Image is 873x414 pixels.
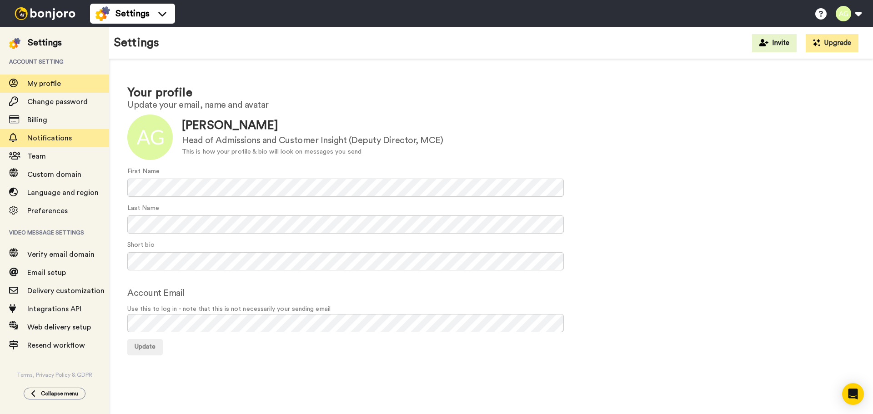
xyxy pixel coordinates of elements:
[27,269,66,276] span: Email setup
[127,86,855,100] h1: Your profile
[135,344,156,350] span: Update
[127,240,155,250] label: Short bio
[27,80,61,87] span: My profile
[95,6,110,21] img: settings-colored.svg
[127,100,855,110] h2: Update your email, name and avatar
[182,117,443,134] div: [PERSON_NAME]
[24,388,85,399] button: Collapse menu
[182,134,443,147] div: Head of Admissions and Customer Insight (Deputy Director, MCE)
[27,189,99,196] span: Language and region
[127,286,185,300] label: Account Email
[115,7,150,20] span: Settings
[27,324,91,331] span: Web delivery setup
[127,167,160,176] label: First Name
[182,147,443,157] div: This is how your profile & bio will look on messages you send
[11,7,79,20] img: bj-logo-header-white.svg
[27,305,81,313] span: Integrations API
[127,204,159,213] label: Last Name
[127,304,855,314] span: Use this to log in - note that this is not necessarily your sending email
[9,38,20,49] img: settings-colored.svg
[27,171,81,178] span: Custom domain
[127,339,163,355] button: Update
[752,34,797,52] button: Invite
[27,135,72,142] span: Notifications
[27,153,46,160] span: Team
[114,36,159,50] h1: Settings
[842,383,864,405] div: Open Intercom Messenger
[27,207,68,214] span: Preferences
[27,98,88,105] span: Change password
[28,36,62,49] div: Settings
[806,34,858,52] button: Upgrade
[27,251,95,258] span: Verify email domain
[27,287,105,294] span: Delivery customization
[41,390,78,397] span: Collapse menu
[27,342,85,349] span: Resend workflow
[27,116,47,124] span: Billing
